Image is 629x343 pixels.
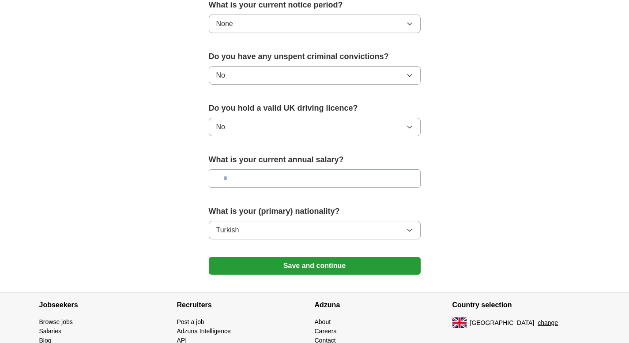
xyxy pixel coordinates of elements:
a: Browse jobs [39,318,73,325]
button: Save and continue [209,257,421,275]
span: Turkish [216,225,239,235]
button: No [209,66,421,85]
img: UK flag [452,317,467,328]
label: Do you have any unspent criminal convictions? [209,51,421,63]
h4: Country selection [452,293,590,317]
a: About [315,318,331,325]
button: Turkish [209,221,421,239]
span: No [216,70,225,81]
a: Post a job [177,318,204,325]
span: None [216,19,233,29]
a: Adzuna Intelligence [177,328,231,335]
span: No [216,122,225,132]
button: No [209,118,421,136]
label: What is your (primary) nationality? [209,205,421,217]
button: None [209,15,421,33]
button: change [538,318,558,328]
span: [GEOGRAPHIC_DATA] [470,318,535,328]
label: What is your current annual salary? [209,154,421,166]
label: Do you hold a valid UK driving licence? [209,102,421,114]
a: Careers [315,328,337,335]
a: Salaries [39,328,62,335]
